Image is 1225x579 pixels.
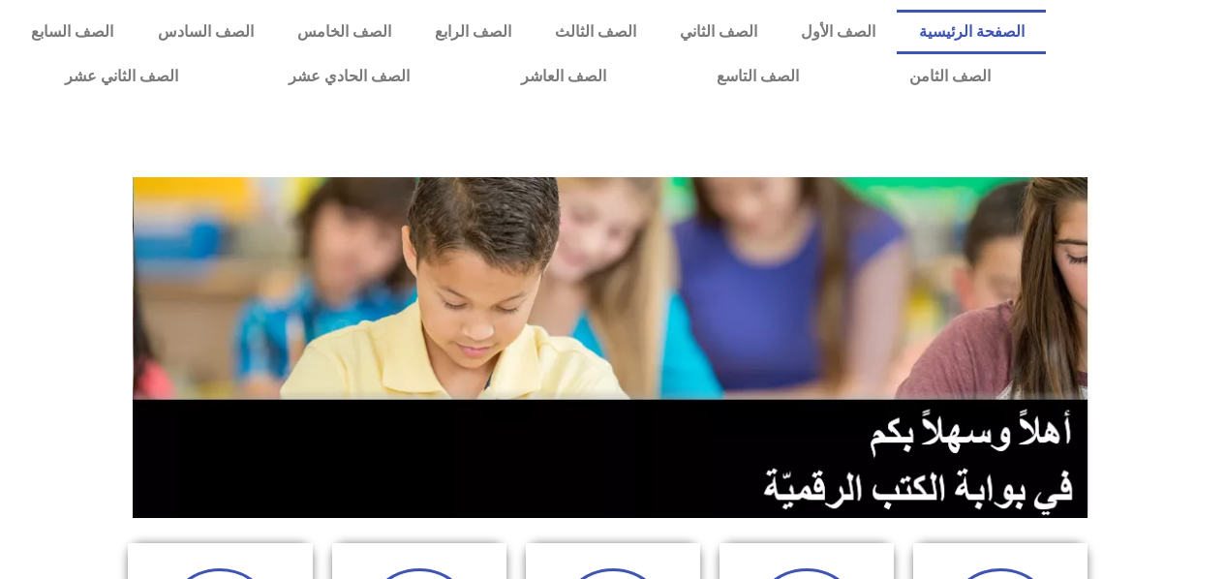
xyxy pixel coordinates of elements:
[10,10,136,54] a: الصف السابع
[466,54,661,99] a: الصف العاشر
[854,54,1046,99] a: الصف الثامن
[897,10,1046,54] a: الصفحة الرئيسية
[658,10,779,54] a: الصف الثاني
[413,10,533,54] a: الصف الرابع
[661,54,854,99] a: الصف التاسع
[779,10,897,54] a: الصف الأول
[136,10,275,54] a: الصف السادس
[533,10,658,54] a: الصف الثالث
[233,54,465,99] a: الصف الحادي عشر
[10,54,233,99] a: الصف الثاني عشر
[275,10,413,54] a: الصف الخامس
